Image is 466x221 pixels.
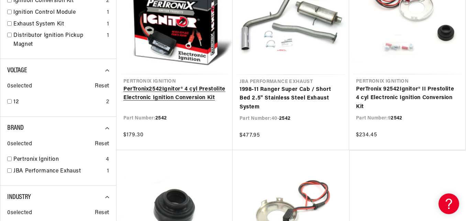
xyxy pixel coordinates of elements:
a: JBA Performance Exhaust [13,167,104,176]
div: 1 [107,20,109,29]
div: 4 [106,155,109,164]
span: 0 selected [7,209,32,218]
a: PerTronix2542Ignitor® 4 cyl Prestolite Electronic Ignition Conversion Kit [123,85,226,103]
a: 1998-11 Ranger Super Cab / Short Bed 2.5" Stainless Steel Exhaust System [240,85,342,112]
span: 0 selected [7,82,32,91]
a: 12 [13,98,103,107]
a: Pertronix Ignition [13,155,103,164]
div: 2 [106,98,109,107]
a: PerTronix 92542Ignitor® II Prestolite 4 cyl Electronic Ignition Conversion Kit [356,85,458,112]
span: Reset [95,209,109,218]
span: Reset [95,82,109,91]
a: Distributor Ignition Pickup Magnet [13,31,104,49]
div: 1 [107,8,109,17]
span: 0 selected [7,140,32,149]
div: 1 [107,167,109,176]
div: 1 [107,31,109,40]
span: Industry [7,194,31,201]
a: Ignition Control Module [13,8,104,17]
span: Voltage [7,67,27,74]
a: Exhaust System Kit [13,20,104,29]
span: Brand [7,125,24,131]
span: Reset [95,140,109,149]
